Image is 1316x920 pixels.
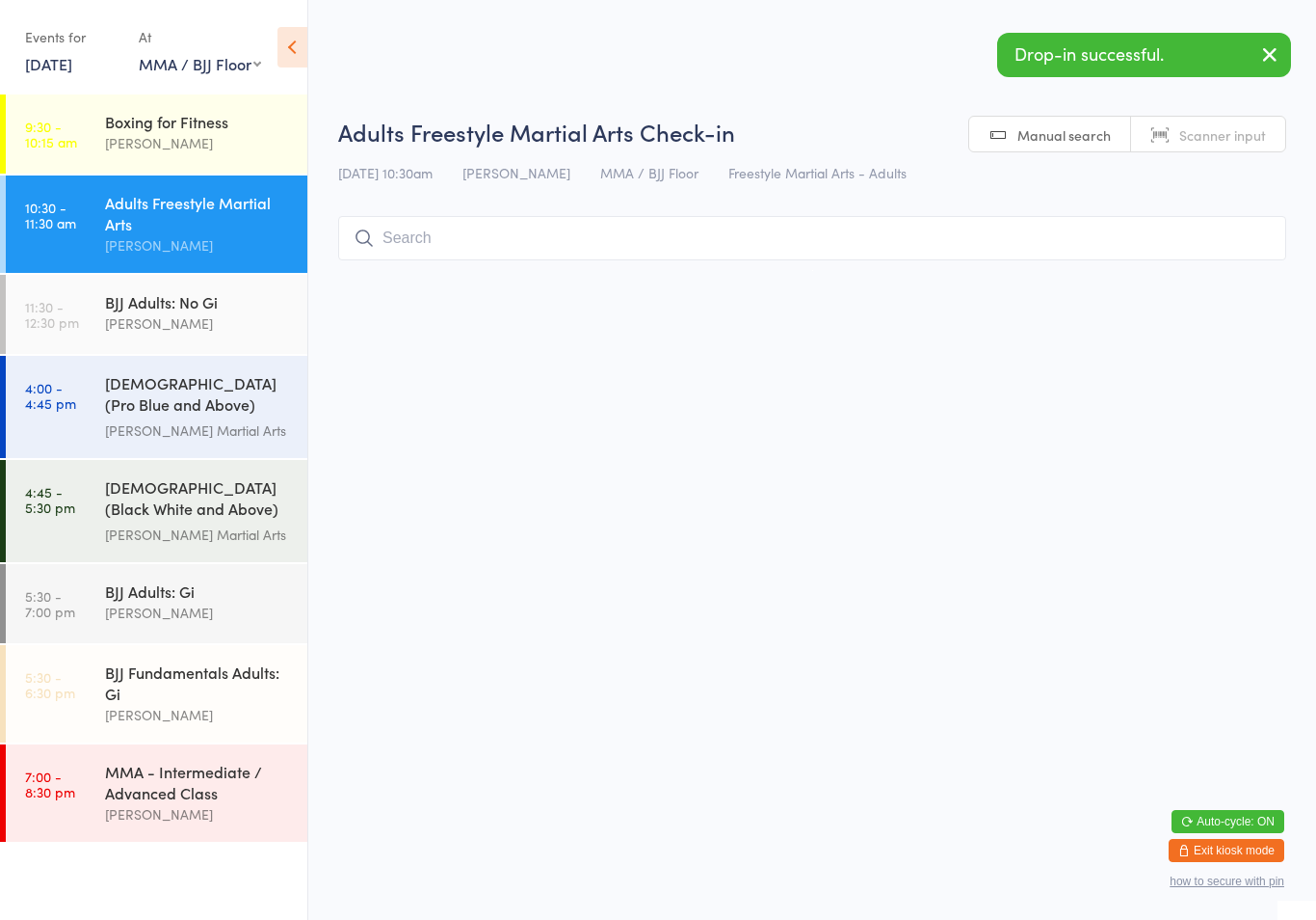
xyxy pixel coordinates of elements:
span: MMA / BJJ Floor [600,163,698,182]
a: 4:00 -4:45 pm[DEMOGRAPHIC_DATA] (Pro Blue and Above) Freestyle Martial Arts[PERSON_NAME] Martial ... [6,356,307,458]
div: Adults Freestyle Martial Arts [105,192,291,234]
button: Auto-cycle: ON [1171,810,1284,833]
span: Manual search [1017,125,1111,145]
a: 7:00 -8:30 pmMMA - Intermediate / Advanced Class[PERSON_NAME] [6,744,307,842]
div: [PERSON_NAME] [105,803,291,825]
div: Events for [25,21,119,53]
div: [PERSON_NAME] Martial Arts [105,524,291,546]
div: MMA / BJJ Floor [139,53,261,74]
span: Scanner input [1179,125,1266,145]
div: [DEMOGRAPHIC_DATA] (Black White and Above) Freestyle Martial ... [105,476,291,524]
time: 9:30 - 10:15 am [25,119,77,149]
a: 10:30 -11:30 amAdults Freestyle Martial Arts[PERSON_NAME] [6,176,307,273]
h2: Adults Freestyle Martial Arts Check-in [338,116,1286,148]
input: Search [338,216,1286,260]
div: Boxing for Fitness [105,111,291,132]
div: BJJ Fundamentals Adults: Gi [105,662,291,704]
time: 4:00 - 4:45 pm [25,380,76,411]
span: Freestyle Martial Arts - Adults [728,163,907,182]
button: Exit kiosk mode [1169,839,1284,862]
div: [PERSON_NAME] [105,234,291,257]
a: 11:30 -12:30 pmBJJ Adults: No Gi[PERSON_NAME] [6,275,307,354]
a: 5:30 -7:00 pmBJJ Adults: Gi[PERSON_NAME] [6,564,307,643]
span: [DATE] 10:30am [338,163,433,182]
div: MMA - Intermediate / Advanced Class [105,761,291,803]
a: [DATE] [25,53,72,74]
div: BJJ Adults: Gi [105,581,291,602]
div: At [139,21,261,53]
div: [PERSON_NAME] [105,132,291,154]
time: 5:30 - 6:30 pm [25,669,75,700]
time: 5:30 - 7:00 pm [25,588,75,619]
time: 10:30 - 11:30 am [25,200,76,230]
a: 5:30 -6:30 pmBJJ Fundamentals Adults: Gi[PERSON_NAME] [6,645,307,743]
div: [PERSON_NAME] Martial Arts [105,419,291,442]
a: 9:30 -10:15 amBoxing for Fitness[PERSON_NAME] [6,95,307,174]
button: how to secure with pin [1170,875,1284,888]
div: Drop-in successful. [997,33,1291,77]
a: 4:45 -5:30 pm[DEMOGRAPHIC_DATA] (Black White and Above) Freestyle Martial ...[PERSON_NAME] Martia... [6,460,307,562]
div: [PERSON_NAME] [105,704,291,726]
time: 4:45 - 5:30 pm [25,484,75,515]
span: [PERSON_NAME] [462,163,570,182]
time: 7:00 - 8:30 pm [25,769,75,799]
div: [PERSON_NAME] [105,602,291,624]
div: [DEMOGRAPHIC_DATA] (Pro Blue and Above) Freestyle Martial Arts [105,372,291,419]
div: [PERSON_NAME] [105,312,291,335]
time: 11:30 - 12:30 pm [25,299,79,330]
div: BJJ Adults: No Gi [105,291,291,312]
